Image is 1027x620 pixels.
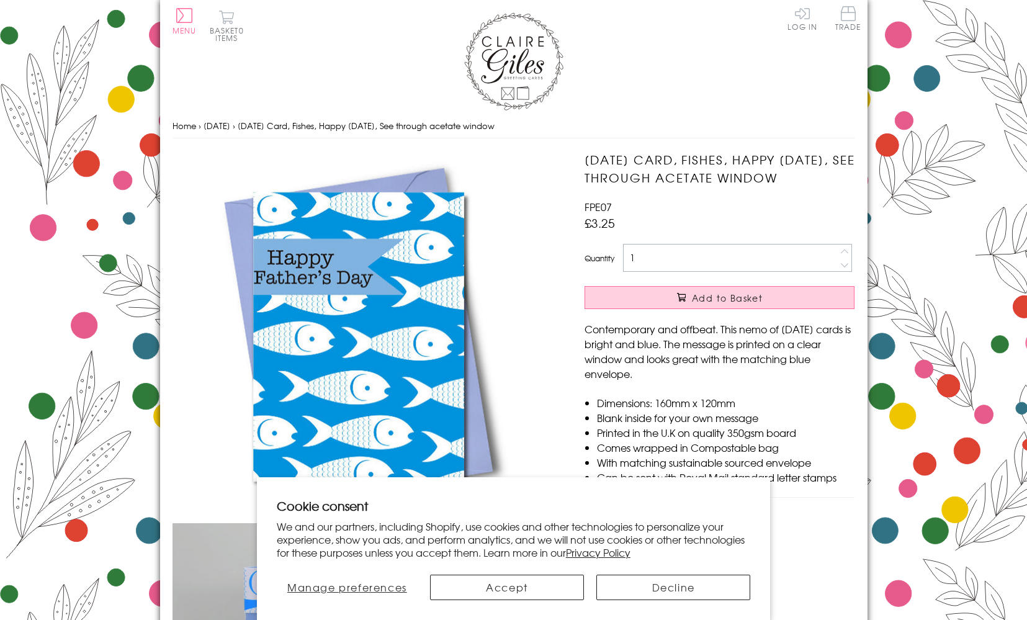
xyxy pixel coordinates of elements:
[464,12,563,110] img: Claire Giles Greetings Cards
[238,120,495,132] span: [DATE] Card, Fishes, Happy [DATE], See through acetate window
[277,497,751,514] h2: Cookie consent
[173,151,545,523] img: Father's Day Card, Fishes, Happy Father's Day, See through acetate window
[585,286,854,309] button: Add to Basket
[597,470,854,485] li: Can be sent with Royal Mail standard letter stamps
[173,120,196,132] a: Home
[585,199,612,214] span: FPE07
[585,321,854,381] p: Contemporary and offbeat. This nemo of [DATE] cards is bright and blue. The message is printed on...
[585,151,854,187] h1: [DATE] Card, Fishes, Happy [DATE], See through acetate window
[585,253,614,264] label: Quantity
[430,575,584,600] button: Accept
[173,8,197,34] button: Menu
[215,25,244,43] span: 0 items
[287,580,407,595] span: Manage preferences
[835,6,861,33] a: Trade
[692,292,763,304] span: Add to Basket
[204,120,230,132] a: [DATE]
[277,575,418,600] button: Manage preferences
[597,410,854,425] li: Blank inside for your own message
[597,455,854,470] li: With matching sustainable sourced envelope
[173,114,855,139] nav: breadcrumbs
[585,214,615,231] span: £3.25
[566,545,630,560] a: Privacy Policy
[596,575,750,600] button: Decline
[210,10,244,42] button: Basket0 items
[277,520,751,559] p: We and our partners, including Shopify, use cookies and other technologies to personalize your ex...
[597,440,854,455] li: Comes wrapped in Compostable bag
[173,25,197,36] span: Menu
[835,6,861,30] span: Trade
[233,120,235,132] span: ›
[199,120,201,132] span: ›
[597,395,854,410] li: Dimensions: 160mm x 120mm
[787,6,817,30] a: Log In
[597,425,854,440] li: Printed in the U.K on quality 350gsm board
